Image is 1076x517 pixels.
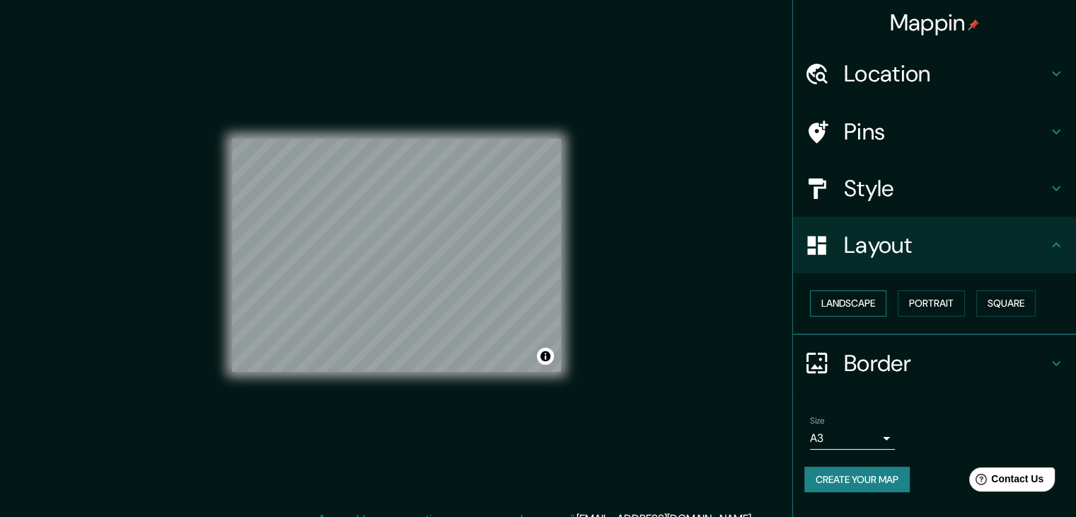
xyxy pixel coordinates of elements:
h4: Layout [844,231,1048,259]
div: Border [793,335,1076,392]
div: Pins [793,103,1076,160]
div: A3 [810,427,895,450]
h4: Border [844,349,1048,377]
div: Layout [793,217,1076,273]
img: pin-icon.png [968,19,979,30]
button: Toggle attribution [537,348,554,365]
button: Portrait [898,290,965,317]
label: Size [810,414,825,426]
button: Square [976,290,1036,317]
button: Create your map [804,467,910,493]
h4: Style [844,174,1048,203]
button: Landscape [810,290,886,317]
iframe: Help widget launcher [950,462,1060,501]
div: Style [793,160,1076,217]
canvas: Map [232,139,561,372]
div: Location [793,45,1076,102]
h4: Mappin [890,8,980,37]
h4: Location [844,59,1048,88]
h4: Pins [844,118,1048,146]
